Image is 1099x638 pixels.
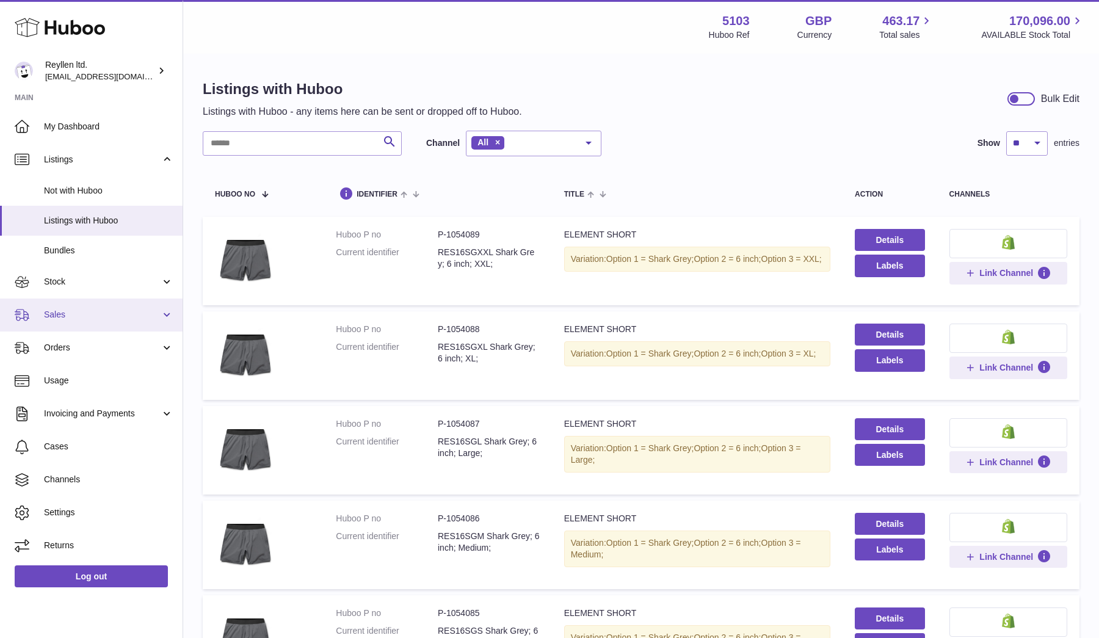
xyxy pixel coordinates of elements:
span: title [564,190,584,198]
div: Variation: [564,436,830,473]
span: Link Channel [979,457,1033,468]
span: Stock [44,276,161,288]
div: channels [949,190,1067,198]
span: Listings with Huboo [44,215,173,227]
span: identifier [357,190,397,198]
dt: Huboo P no [336,324,438,335]
img: ELEMENT SHORT [215,324,276,385]
a: Details [855,607,925,629]
img: shopify-small.png [1002,614,1015,628]
a: 463.17 Total sales [879,13,934,41]
span: Bundles [44,245,173,256]
span: Option 3 = XL; [761,349,816,358]
span: Not with Huboo [44,185,173,197]
button: Labels [855,538,925,560]
span: Cases [44,441,173,452]
a: Log out [15,565,168,587]
button: Link Channel [949,262,1067,284]
a: Details [855,418,925,440]
dt: Current identifier [336,341,438,364]
span: Returns [44,540,173,551]
span: Listings [44,154,161,165]
dd: RES16SGL Shark Grey; 6 inch; Large; [438,436,540,459]
span: [EMAIL_ADDRESS][DOMAIN_NAME] [45,71,180,81]
span: Option 2 = 6 inch; [694,349,761,358]
dt: Huboo P no [336,607,438,619]
dd: P-1054088 [438,324,540,335]
span: Option 1 = Shark Grey; [606,443,694,453]
label: Channel [426,137,460,149]
span: 463.17 [882,13,919,29]
dd: RES16SGXL Shark Grey; 6 inch; XL; [438,341,540,364]
span: Link Channel [979,267,1033,278]
dt: Current identifier [336,436,438,459]
img: ELEMENT SHORT [215,418,276,479]
dd: P-1054089 [438,229,540,241]
span: Orders [44,342,161,353]
span: Usage [44,375,173,386]
span: Option 1 = Shark Grey; [606,254,694,264]
span: Option 1 = Shark Grey; [606,538,694,548]
img: shopify-small.png [1002,330,1015,344]
label: Show [977,137,1000,149]
img: ELEMENT SHORT [215,513,276,574]
div: Reyllen ltd. [45,59,155,82]
span: Invoicing and Payments [44,408,161,419]
div: Currency [797,29,832,41]
div: ELEMENT SHORT [564,229,830,241]
dt: Huboo P no [336,418,438,430]
span: AVAILABLE Stock Total [981,29,1084,41]
span: Option 2 = 6 inch; [694,538,761,548]
span: Sales [44,309,161,321]
span: Option 1 = Shark Grey; [606,349,694,358]
img: reyllen@reyllen.com [15,62,33,80]
dd: RES16SGM Shark Grey; 6 inch; Medium; [438,531,540,554]
span: Option 2 = 6 inch; [694,254,761,264]
div: ELEMENT SHORT [564,418,830,430]
dd: P-1054085 [438,607,540,619]
span: Huboo no [215,190,255,198]
span: Channels [44,474,173,485]
div: action [855,190,925,198]
a: Details [855,324,925,346]
div: Huboo Ref [709,29,750,41]
strong: 5103 [722,13,750,29]
h1: Listings with Huboo [203,79,522,99]
span: entries [1054,137,1079,149]
span: Option 3 = Large; [571,443,801,465]
img: shopify-small.png [1002,424,1015,439]
div: ELEMENT SHORT [564,513,830,524]
span: Option 3 = XXL; [761,254,822,264]
p: Listings with Huboo - any items here can be sent or dropped off to Huboo. [203,105,522,118]
button: Labels [855,255,925,277]
img: shopify-small.png [1002,519,1015,534]
strong: GBP [805,13,832,29]
div: ELEMENT SHORT [564,607,830,619]
span: All [477,137,488,147]
span: Total sales [879,29,934,41]
dt: Current identifier [336,531,438,554]
span: Link Channel [979,362,1033,373]
div: Bulk Edit [1041,92,1079,106]
div: Variation: [564,247,830,272]
button: Link Channel [949,451,1067,473]
span: My Dashboard [44,121,173,132]
div: ELEMENT SHORT [564,324,830,335]
a: Details [855,513,925,535]
span: 170,096.00 [1009,13,1070,29]
span: Option 2 = 6 inch; [694,443,761,453]
a: Details [855,229,925,251]
span: Link Channel [979,551,1033,562]
dt: Huboo P no [336,229,438,241]
span: Settings [44,507,173,518]
dd: P-1054087 [438,418,540,430]
a: 170,096.00 AVAILABLE Stock Total [981,13,1084,41]
button: Link Channel [949,546,1067,568]
div: Variation: [564,531,830,567]
img: shopify-small.png [1002,235,1015,250]
div: Variation: [564,341,830,366]
dd: P-1054086 [438,513,540,524]
img: ELEMENT SHORT [215,229,276,290]
button: Link Channel [949,357,1067,379]
span: Option 3 = Medium; [571,538,801,559]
